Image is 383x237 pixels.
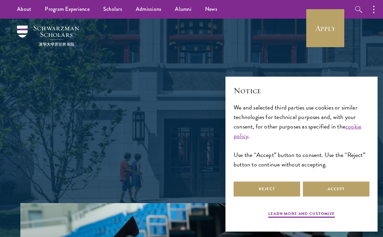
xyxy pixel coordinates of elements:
[268,211,335,219] button: Learn more and customize
[306,9,344,47] a: Apply
[234,181,300,197] button: Reject
[234,122,361,140] a: cookie policy
[234,85,369,96] h2: Notice
[234,103,369,170] div: We and selected third parties use cookies or similar technologies for technical purposes and, wit...
[17,25,79,46] img: Schwarzman Scholars
[303,181,369,197] button: Accept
